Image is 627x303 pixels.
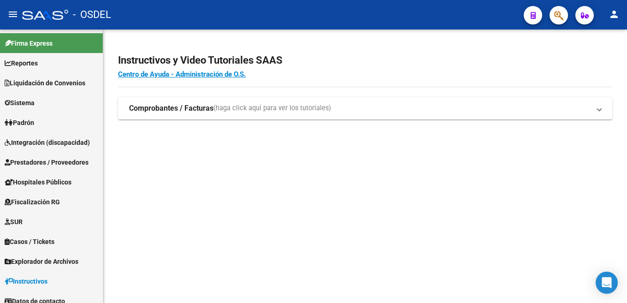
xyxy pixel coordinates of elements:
span: (haga click aquí para ver los tutoriales) [213,103,331,113]
mat-icon: person [609,9,620,20]
span: Instructivos [5,276,47,286]
span: SUR [5,217,23,227]
mat-expansion-panel-header: Comprobantes / Facturas(haga click aquí para ver los tutoriales) [118,97,612,119]
span: Firma Express [5,38,53,48]
span: Integración (discapacidad) [5,137,90,148]
h2: Instructivos y Video Tutoriales SAAS [118,52,612,69]
span: Casos / Tickets [5,237,54,247]
span: Liquidación de Convenios [5,78,85,88]
span: Prestadores / Proveedores [5,157,89,167]
a: Centro de Ayuda - Administración de O.S. [118,70,246,78]
mat-icon: menu [7,9,18,20]
span: Explorador de Archivos [5,256,78,267]
div: Open Intercom Messenger [596,272,618,294]
span: Reportes [5,58,38,68]
span: Hospitales Públicos [5,177,71,187]
span: Padrón [5,118,34,128]
span: - OSDEL [73,5,111,25]
span: Fiscalización RG [5,197,60,207]
span: Sistema [5,98,35,108]
strong: Comprobantes / Facturas [129,103,213,113]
